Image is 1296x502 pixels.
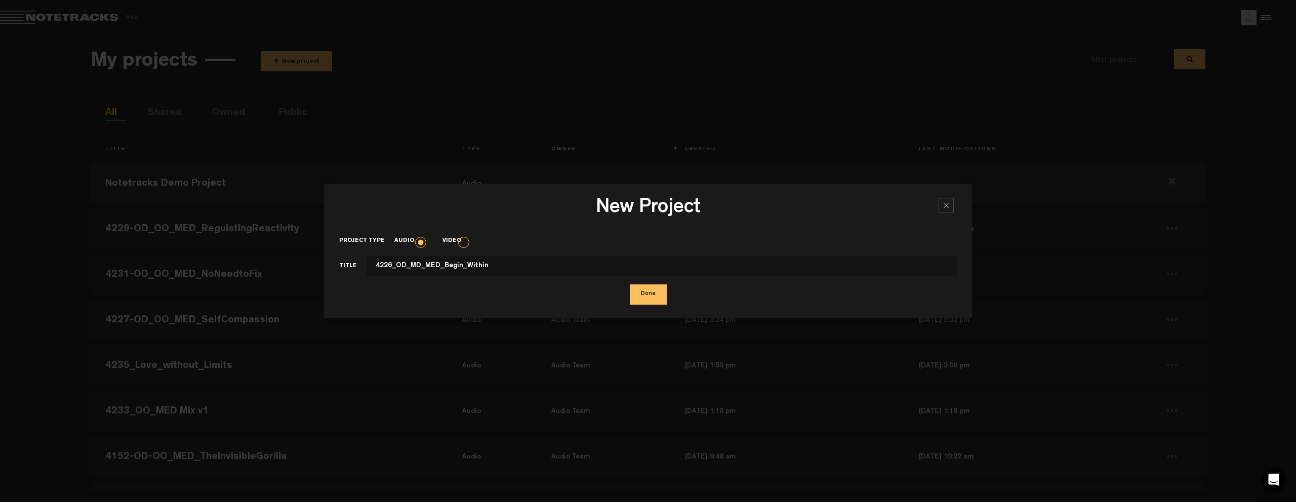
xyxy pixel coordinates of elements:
[394,237,424,245] label: Audio
[339,262,367,274] label: Title
[442,237,471,245] label: Video
[1262,468,1286,492] div: Open Intercom Messenger
[339,237,394,245] label: Project type
[630,284,667,305] button: Done
[367,256,957,276] input: This field cannot contain only space(s)
[339,197,957,223] h3: New Project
